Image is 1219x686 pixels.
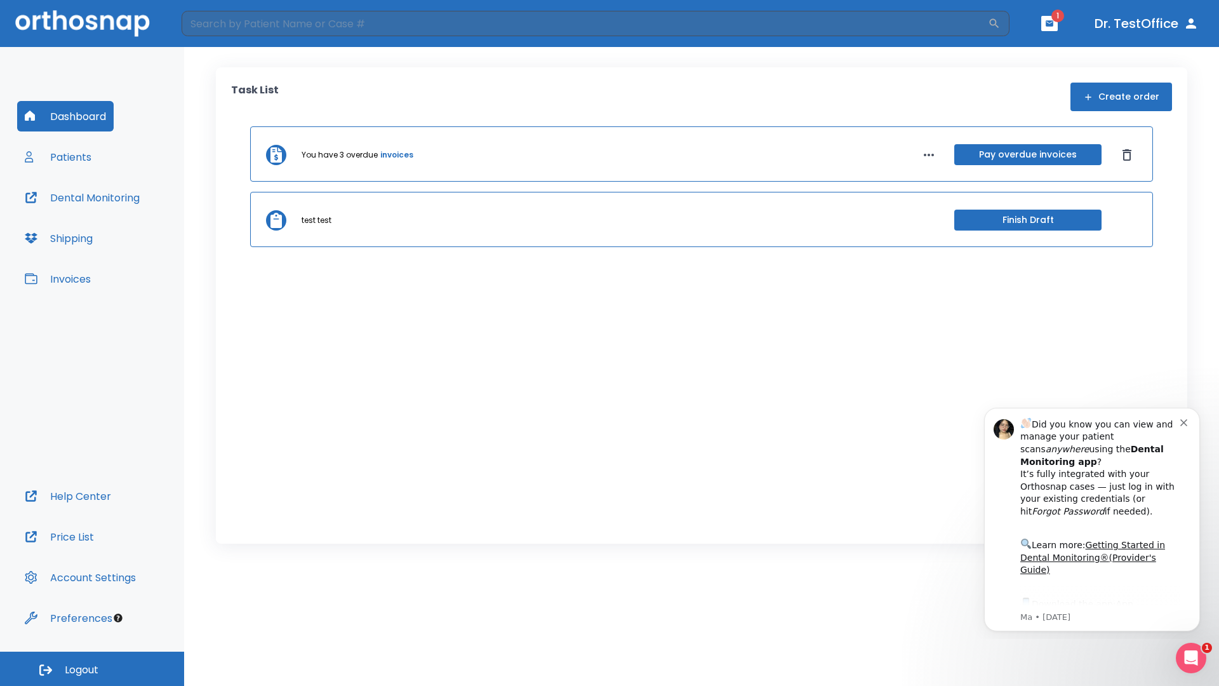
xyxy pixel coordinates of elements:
[17,481,119,511] button: Help Center
[17,182,147,213] button: Dental Monitoring
[17,521,102,552] button: Price List
[55,199,215,264] div: Download the app: | ​ Let us know if you need help getting started!
[1070,83,1172,111] button: Create order
[1202,643,1212,653] span: 1
[954,144,1102,165] button: Pay overdue invoices
[302,149,378,161] p: You have 3 overdue
[17,223,100,253] button: Shipping
[182,11,988,36] input: Search by Patient Name or Case #
[17,562,143,593] button: Account Settings
[380,149,413,161] a: invoices
[17,142,99,172] button: Patients
[965,396,1219,639] iframe: Intercom notifications message
[231,83,279,111] p: Task List
[15,10,150,36] img: Orthosnap
[65,663,98,677] span: Logout
[55,203,168,225] a: App Store
[1176,643,1206,673] iframe: Intercom live chat
[17,101,114,131] button: Dashboard
[17,264,98,294] button: Invoices
[1051,10,1064,22] span: 1
[215,20,225,30] button: Dismiss notification
[55,215,215,227] p: Message from Ma, sent 4w ago
[1117,145,1137,165] button: Dismiss
[17,603,120,633] button: Preferences
[302,215,331,226] p: test test
[954,210,1102,231] button: Finish Draft
[112,612,124,624] div: Tooltip anchor
[1089,12,1204,35] button: Dr. TestOffice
